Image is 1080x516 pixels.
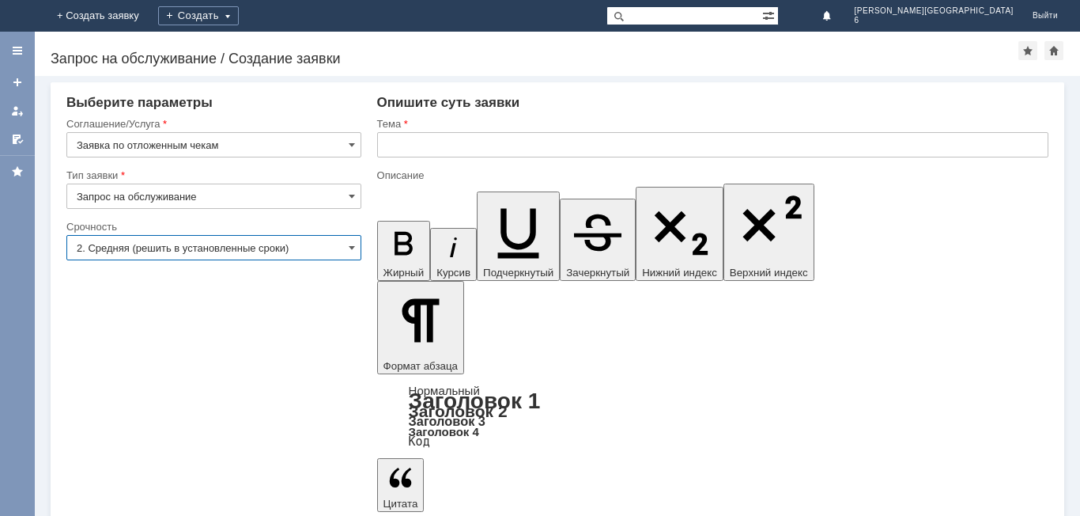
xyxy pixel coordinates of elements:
[377,385,1048,447] div: Формат абзаца
[723,184,814,281] button: Верхний индекс
[66,170,358,180] div: Тип заявки
[158,6,239,25] div: Создать
[1018,41,1037,60] div: Добавить в избранное
[409,384,480,397] a: Нормальный
[409,425,479,438] a: Заголовок 4
[377,221,431,281] button: Жирный
[377,95,520,110] span: Опишите суть заявки
[409,389,541,413] a: Заголовок 1
[5,127,30,152] a: Мои согласования
[66,119,358,129] div: Соглашение/Услуга
[377,119,1045,129] div: Тема
[560,199,636,281] button: Зачеркнутый
[642,267,717,279] span: Нижний индекс
[383,360,458,372] span: Формат абзаца
[409,414,485,428] a: Заголовок 3
[762,7,778,22] span: Расширенный поиск
[483,267,553,279] span: Подчеркнутый
[383,498,418,510] span: Цитата
[855,6,1014,16] span: [PERSON_NAME][GEOGRAPHIC_DATA]
[5,70,30,95] a: Создать заявку
[430,228,477,281] button: Курсив
[377,281,464,374] button: Формат абзаца
[730,267,808,279] span: Верхний индекс
[377,170,1045,180] div: Описание
[566,267,629,279] span: Зачеркнутый
[377,458,425,512] button: Цитата
[477,192,560,281] button: Подчеркнутый
[409,434,430,449] a: Код
[1044,41,1063,60] div: Сделать домашней страницей
[5,98,30,123] a: Мои заявки
[436,267,470,279] span: Курсив
[855,16,1014,25] span: 6
[409,402,508,420] a: Заголовок 2
[66,95,213,110] span: Выберите параметры
[51,51,1018,66] div: Запрос на обслуживание / Создание заявки
[636,187,723,281] button: Нижний индекс
[66,222,358,232] div: Срочность
[383,267,425,279] span: Жирный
